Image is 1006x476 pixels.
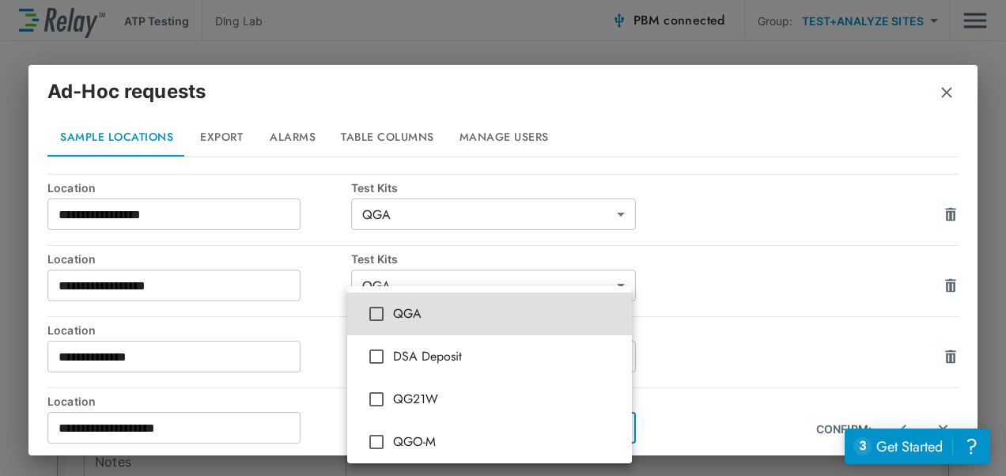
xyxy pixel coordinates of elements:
[393,347,619,366] span: DSA Deposit
[845,429,990,464] iframe: Resource center
[393,390,619,409] span: QG21W
[393,433,619,451] span: QGO-M
[393,304,619,323] span: QGA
